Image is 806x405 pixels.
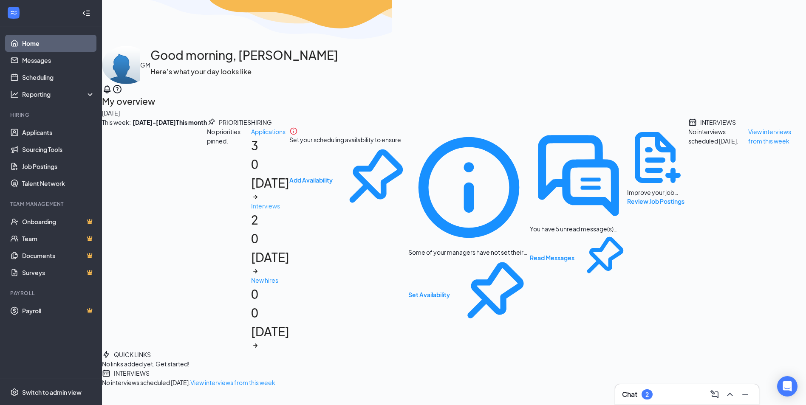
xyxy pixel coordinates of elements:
[725,389,735,399] svg: ChevronUp
[289,135,408,144] div: Set your scheduling availability to ensure interviews can be set up
[723,388,737,401] button: ChevronUp
[530,127,628,282] div: You have 5 unread message(s) from active applicants
[251,304,289,341] div: 0 [DATE]
[102,94,806,108] h2: My overview
[251,118,272,127] div: HIRING
[289,127,408,350] a: InfoSet your scheduling availability to ensure interviews can be set upAdd AvailabilityPin
[102,359,189,368] div: No links added yet. Get started!
[408,290,450,299] button: Set Availability
[251,229,289,267] div: 0 [DATE]
[688,127,748,146] div: No interviews scheduled [DATE].
[251,211,289,276] h1: 2
[530,127,628,225] svg: DoubleChatActive
[251,201,289,211] div: Interviews
[22,35,95,52] a: Home
[336,144,408,216] svg: Pin
[627,127,688,350] a: DocumentAddImprove your job posting visibilityReview Job PostingsPin
[627,127,688,206] div: Improve your job posting visibility
[622,390,637,399] h3: Chat
[10,290,93,297] div: Payroll
[102,84,112,94] svg: Notifications
[710,389,720,399] svg: ComposeMessage
[22,302,95,319] a: PayrollCrown
[578,233,628,283] svg: Pin
[251,136,289,201] h1: 3
[408,248,529,256] div: Some of your managers have not set their interview availability yet
[207,127,251,146] div: No priorities pinned.
[645,391,649,398] div: 2
[408,127,529,248] svg: Info
[408,127,529,350] a: InfoSome of your managers have not set their interview availability yetSet AvailabilityPin
[22,90,95,98] div: Reporting
[22,69,95,86] a: Scheduling
[777,376,798,397] div: Open Intercom Messenger
[22,230,95,247] a: TeamCrown
[150,66,338,77] h3: Here’s what your day looks like
[251,285,289,350] h1: 0
[22,124,95,141] a: Applicants
[22,52,95,69] a: Messages
[289,127,408,216] div: Set your scheduling availability to ensure interviews can be set up
[688,118,697,127] svg: Calendar
[251,127,289,201] a: Applications30 [DATE]ArrowRight
[190,378,275,387] a: View interviews from this week
[453,256,529,332] svg: Pin
[740,389,750,399] svg: Minimize
[251,276,289,350] a: New hires00 [DATE]ArrowRight
[22,141,95,158] a: Sourcing Tools
[251,267,260,276] svg: ArrowRight
[102,118,176,127] div: This week :
[738,388,752,401] button: Minimize
[114,350,151,359] div: QUICK LINKS
[700,118,736,127] div: INTERVIEWS
[530,225,628,233] div: You have 5 unread message(s) from active applicants
[102,108,806,118] div: [DATE]
[251,341,260,350] svg: ArrowRight
[251,201,289,276] a: Interviews20 [DATE]ArrowRight
[708,388,721,401] button: ComposeMessage
[10,388,19,397] svg: Settings
[289,175,333,185] button: Add Availability
[530,127,628,350] a: DoubleChatActiveYou have 5 unread message(s) from active applicantsRead MessagesPin
[102,46,140,84] img: Crystal Carpenter
[627,197,684,206] button: Review Job Postings
[150,46,338,65] h1: Good morning, [PERSON_NAME]
[102,369,110,377] svg: Calendar
[408,127,529,332] div: Some of your managers have not set their interview availability yet
[530,253,574,262] button: Read Messages
[289,127,298,135] svg: Info
[133,118,176,127] b: [DATE] - [DATE]
[207,118,215,127] svg: Pin
[10,90,19,98] svg: Analysis
[22,158,95,175] a: Job Postings
[251,127,289,136] div: Applications
[627,188,688,197] div: Improve your job posting visibility
[22,213,95,230] a: OnboardingCrown
[251,155,289,192] div: 0 [DATE]
[82,9,90,17] svg: Collapse
[140,60,150,70] div: GM
[10,111,93,118] div: Hiring
[22,264,95,281] a: SurveysCrown
[114,368,150,378] div: INTERVIEWS
[748,127,806,146] a: View interviews from this week
[22,247,95,264] a: DocumentsCrown
[112,84,122,94] svg: QuestionInfo
[219,118,251,127] div: PRIORITIES
[102,350,110,359] svg: Bolt
[251,193,260,201] svg: ArrowRight
[627,127,688,188] svg: DocumentAdd
[9,8,18,17] svg: WorkstreamLogo
[10,200,93,208] div: Team Management
[176,118,207,127] b: This month
[102,378,190,387] div: No interviews scheduled [DATE].
[22,175,95,192] a: Talent Network
[251,276,289,285] div: New hires
[22,388,82,397] div: Switch to admin view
